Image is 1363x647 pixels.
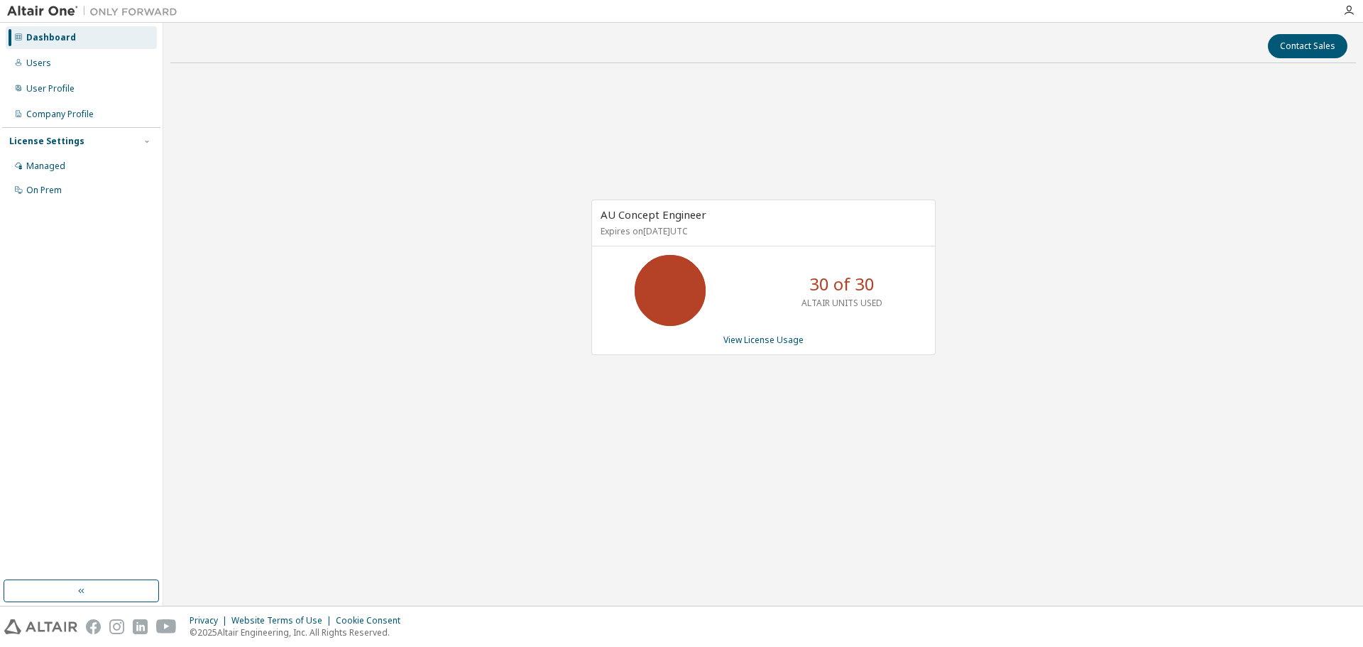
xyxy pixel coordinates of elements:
p: © 2025 Altair Engineering, Inc. All Rights Reserved. [190,626,409,638]
p: ALTAIR UNITS USED [801,297,882,309]
img: youtube.svg [156,619,177,634]
div: Managed [26,161,65,172]
div: Website Terms of Use [231,615,336,626]
div: Dashboard [26,32,76,43]
div: User Profile [26,83,75,94]
div: Cookie Consent [336,615,409,626]
img: Altair One [7,4,185,18]
img: altair_logo.svg [4,619,77,634]
a: View License Usage [723,334,804,346]
button: Contact Sales [1268,34,1347,58]
p: Expires on [DATE] UTC [601,225,923,237]
img: instagram.svg [109,619,124,634]
div: Privacy [190,615,231,626]
img: linkedin.svg [133,619,148,634]
div: Company Profile [26,109,94,120]
img: facebook.svg [86,619,101,634]
div: Users [26,58,51,69]
p: 30 of 30 [809,272,875,296]
div: On Prem [26,185,62,196]
div: License Settings [9,136,84,147]
span: AU Concept Engineer [601,207,706,222]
